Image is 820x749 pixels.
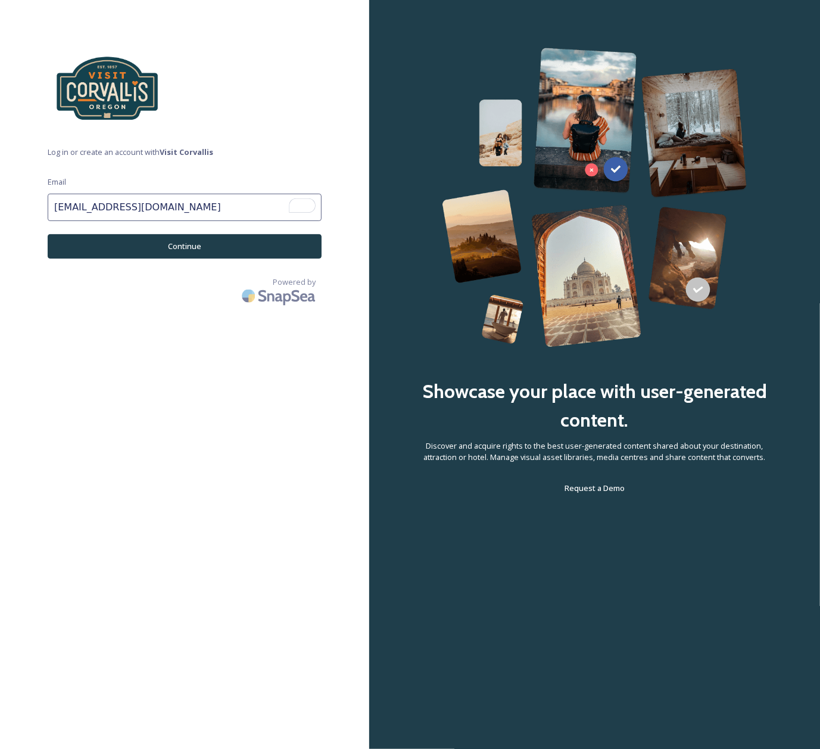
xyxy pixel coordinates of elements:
[417,377,772,434] h2: Showcase your place with user-generated content.
[48,48,167,129] img: visit-corvallis-badge-dark-blue-orange%281%29.png
[417,440,772,463] span: Discover and acquire rights to the best user-generated content shared about your destination, att...
[565,483,625,493] span: Request a Demo
[48,147,322,158] span: Log in or create an account with
[238,282,322,310] img: SnapSea Logo
[442,48,747,347] img: 63b42ca75bacad526042e722_Group%20154-p-800.png
[48,194,322,221] input: To enrich screen reader interactions, please activate Accessibility in Grammarly extension settings
[273,276,316,288] span: Powered by
[48,234,322,259] button: Continue
[48,176,66,188] span: Email
[160,147,213,157] strong: Visit Corvallis
[565,481,625,495] a: Request a Demo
